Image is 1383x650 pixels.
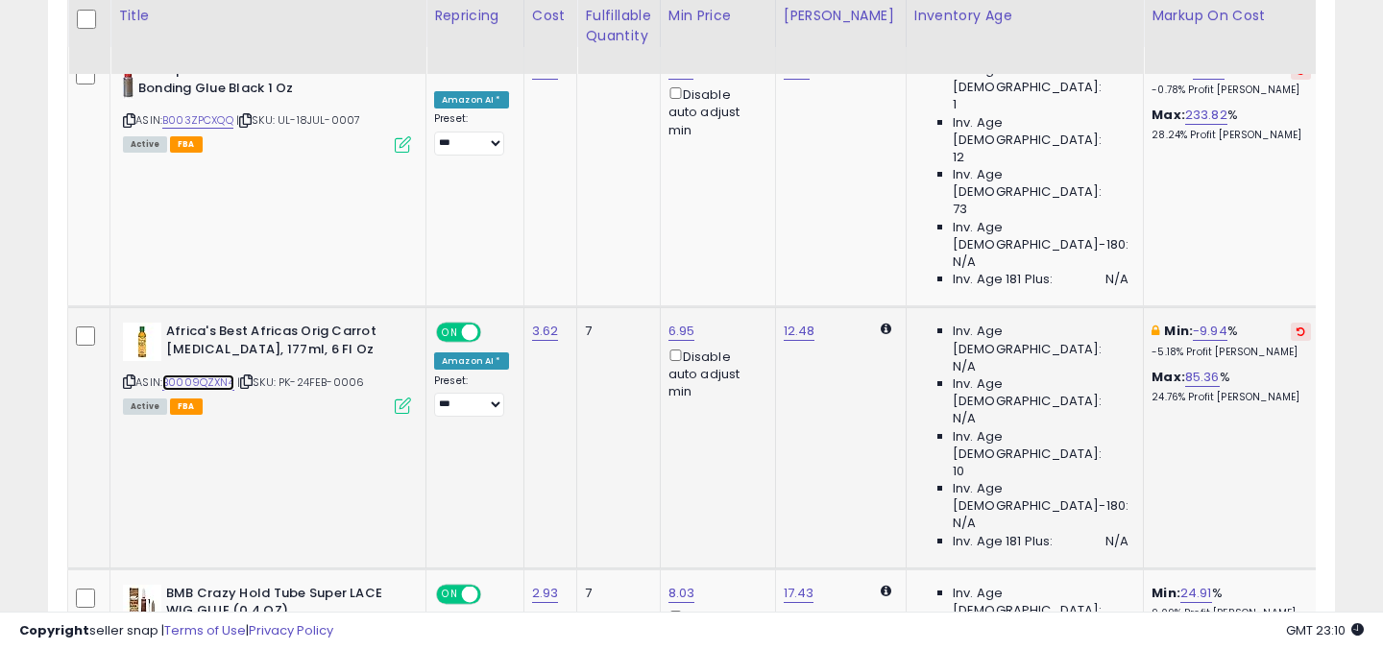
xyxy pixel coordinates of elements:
[166,585,400,625] b: BMB Crazy Hold Tube Super LACE WIG GLUE (0.4 OZ)
[1152,346,1311,359] p: -5.18% Profit [PERSON_NAME]
[162,112,233,129] a: B003ZPCXQQ
[249,621,333,639] a: Privacy Policy
[668,584,695,603] a: 8.03
[478,586,509,602] span: OFF
[953,428,1128,463] span: Inv. Age [DEMOGRAPHIC_DATA]:
[164,621,246,639] a: Terms of Use
[668,346,761,401] div: Disable auto adjust min
[1105,533,1128,550] span: N/A
[1152,107,1311,142] div: %
[1152,84,1311,97] p: -0.78% Profit [PERSON_NAME]
[1152,106,1185,124] b: Max:
[1152,607,1311,620] p: 9.09% Profit [PERSON_NAME]
[1152,585,1311,620] div: %
[953,61,1128,96] span: Inv. Age [DEMOGRAPHIC_DATA]:
[1164,322,1193,340] b: Min:
[784,322,815,341] a: 12.48
[953,585,1128,619] span: Inv. Age [DEMOGRAPHIC_DATA]:
[585,6,651,46] div: Fulfillable Quantity
[953,114,1128,149] span: Inv. Age [DEMOGRAPHIC_DATA]:
[170,136,203,153] span: FBA
[953,375,1128,410] span: Inv. Age [DEMOGRAPHIC_DATA]:
[953,96,957,113] span: 1
[19,621,89,639] strong: Copyright
[123,61,133,100] img: 31tExCgV0YL._SL40_.jpg
[585,585,644,602] div: 7
[236,112,360,128] span: | SKU: UL-18JUL-0007
[478,325,509,341] span: OFF
[953,480,1128,515] span: Inv. Age [DEMOGRAPHIC_DATA]-180:
[1193,322,1227,341] a: -9.94
[1286,621,1364,639] span: 2025-10-13 23:10 GMT
[434,374,509,418] div: Preset:
[170,398,203,415] span: FBA
[953,515,976,532] span: N/A
[123,585,161,623] img: 41wsx70dy4L._SL40_.jpg
[123,323,411,412] div: ASIN:
[953,253,976,271] span: N/A
[953,533,1054,550] span: Inv. Age 181 Plus:
[914,6,1135,26] div: Inventory Age
[668,6,767,26] div: Min Price
[953,201,967,218] span: 73
[953,358,976,375] span: N/A
[1180,584,1212,603] a: 24.91
[1152,323,1311,358] div: %
[953,166,1128,201] span: Inv. Age [DEMOGRAPHIC_DATA]:
[434,112,509,156] div: Preset:
[532,584,559,603] a: 2.93
[123,323,161,361] img: 31XFUUkoKYL._SL40_.jpg
[953,410,976,427] span: N/A
[1152,61,1311,97] div: %
[953,149,964,166] span: 12
[1152,368,1185,386] b: Max:
[1152,584,1180,602] b: Min:
[585,323,644,340] div: 7
[953,219,1128,253] span: Inv. Age [DEMOGRAPHIC_DATA]-180:
[532,6,570,26] div: Cost
[438,586,462,602] span: ON
[138,61,372,102] b: Salonpro Salon Pro Hair Extension Bonding Glue Black 1 Oz
[162,374,234,391] a: B0009QZXN4
[953,323,1128,357] span: Inv. Age [DEMOGRAPHIC_DATA]:
[1152,129,1311,142] p: 28.24% Profit [PERSON_NAME]
[953,271,1054,288] span: Inv. Age 181 Plus:
[1164,60,1193,79] b: Min:
[1185,368,1220,387] a: 85.36
[434,91,509,108] div: Amazon AI *
[166,323,400,363] b: Africa's Best Africas Orig Carrot [MEDICAL_DATA], 177ml, 6 Fl Oz
[19,622,333,640] div: seller snap | |
[123,398,167,415] span: All listings currently available for purchase on Amazon
[123,61,411,151] div: ASIN:
[1105,271,1128,288] span: N/A
[953,463,964,480] span: 10
[784,6,898,26] div: [PERSON_NAME]
[118,6,418,26] div: Title
[434,352,509,370] div: Amazon AI *
[438,325,462,341] span: ON
[123,136,167,153] span: All listings currently available for purchase on Amazon
[784,584,814,603] a: 17.43
[668,84,761,139] div: Disable auto adjust min
[1152,391,1311,404] p: 24.76% Profit [PERSON_NAME]
[668,322,695,341] a: 6.95
[237,374,364,390] span: | SKU: PK-24FEB-0006
[1152,369,1311,404] div: %
[434,6,516,26] div: Repricing
[1152,6,1318,26] div: Markup on Cost
[532,322,559,341] a: 3.62
[1185,106,1227,125] a: 233.82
